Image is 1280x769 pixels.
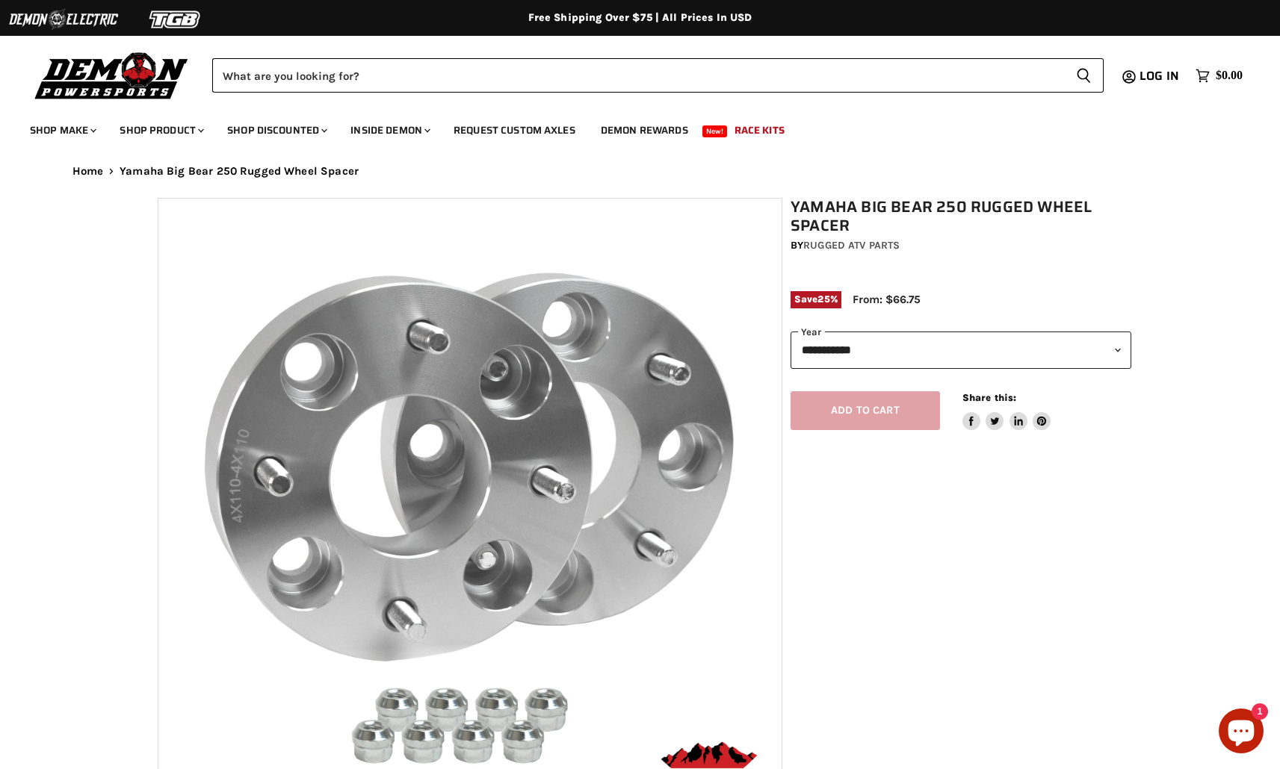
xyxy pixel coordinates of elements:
div: by [791,237,1131,254]
span: Log in [1140,66,1179,85]
a: Demon Rewards [590,115,699,146]
inbox-online-store-chat: Shopify online store chat [1214,709,1268,757]
span: Yamaha Big Bear 250 Rugged Wheel Spacer [120,165,359,178]
select: year [791,331,1131,368]
div: Free Shipping Over $75 | All Prices In USD [43,11,1238,25]
a: Shop Product [108,115,213,146]
span: 25 [817,293,829,305]
a: Home [72,165,104,178]
a: Race Kits [723,115,796,146]
form: Product [212,58,1104,93]
aside: Share this: [962,391,1051,431]
a: Log in [1133,69,1188,83]
button: Search [1064,58,1104,93]
h1: Yamaha Big Bear 250 Rugged Wheel Spacer [791,198,1131,235]
span: From: $66.75 [853,293,921,306]
ul: Main menu [19,109,1239,146]
input: Search [212,58,1064,93]
nav: Breadcrumbs [43,165,1238,178]
span: $0.00 [1216,69,1243,83]
span: Share this: [962,392,1016,403]
img: Demon Powersports [30,49,194,102]
a: Request Custom Axles [442,115,587,146]
img: Demon Electric Logo 2 [7,5,120,34]
img: TGB Logo 2 [120,5,232,34]
span: New! [702,125,728,137]
span: Save % [791,291,841,308]
a: Shop Discounted [216,115,336,146]
a: Shop Make [19,115,105,146]
a: $0.00 [1188,65,1250,87]
a: Inside Demon [339,115,439,146]
a: Rugged ATV Parts [803,239,900,252]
